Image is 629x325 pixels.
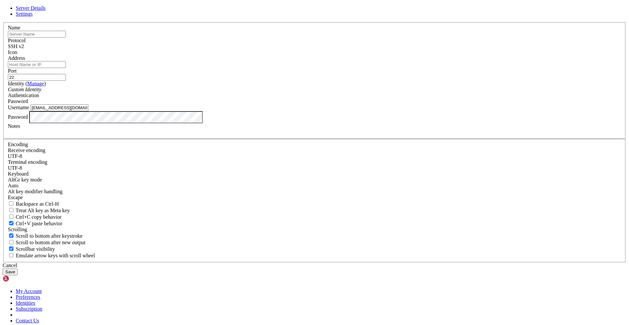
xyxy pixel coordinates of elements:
[8,61,66,68] input: Host Name or IP
[16,300,35,306] a: Identities
[8,240,86,245] label: Scroll to bottom after new output.
[8,214,62,220] label: Ctrl-C copies if true, send ^C to host if false. Ctrl-Shift-C sends ^C to host if true, copies if...
[16,318,39,323] a: Contact Us
[16,221,62,226] span: Ctrl+V paste behavior
[30,104,88,111] input: Login Username
[8,165,22,171] span: UTF-8
[8,142,28,147] label: Encoding
[8,233,83,239] label: Whether to scroll to the bottom on any keystroke.
[8,171,29,177] label: Keyboard
[8,87,41,92] i: Custom Identity
[8,31,66,38] input: Server Name
[8,81,46,86] label: Identity
[8,55,25,61] label: Address
[8,189,63,194] label: Controls how the Alt key is handled. Escape: Send an ESC prefix. 8-Bit: Add 128 to the typed char...
[16,246,55,252] span: Scrollbar visibility
[8,208,70,213] label: Whether the Alt key acts as a Meta key or as a distinct Alt key.
[8,159,47,165] label: The default terminal encoding. ISO-2022 enables character map translations (like graphics maps). ...
[26,81,46,86] span: ( )
[9,201,13,206] input: Backspace as Ctrl-H
[16,11,33,17] a: Settings
[16,201,59,207] span: Backspace as Ctrl-H
[8,183,18,188] span: Auto
[9,214,13,219] input: Ctrl+C copy behavior
[8,195,621,200] div: Escape
[8,93,39,98] label: Authentication
[9,221,13,225] input: Ctrl+V paste behavior
[8,87,621,93] div: Custom Identity
[16,214,62,220] span: Ctrl+C copy behavior
[8,25,20,30] label: Name
[8,147,45,153] label: Set the expected encoding for data received from the host. If the encodings do not match, visual ...
[16,294,40,300] a: Preferences
[8,165,621,171] div: UTF-8
[8,43,621,49] div: SSH v2
[8,98,621,104] div: Password
[8,195,23,200] span: Escape
[16,208,70,213] span: Treat Alt key as Meta key
[8,114,28,120] label: Password
[8,123,20,129] label: Notes
[8,201,59,207] label: If true, the backspace should send BS ('\x08', aka ^H). Otherwise the backspace key should send '...
[3,275,40,282] img: Shellngn
[27,81,44,86] a: Manage
[3,263,626,268] div: Cancel
[16,233,83,239] span: Scroll to bottom after keystroke
[9,240,13,244] input: Scroll to bottom after new output
[8,74,66,81] input: Port Number
[9,247,13,251] input: Scrollbar visibility
[8,43,24,49] span: SSH v2
[8,49,17,55] label: Icon
[8,153,621,159] div: UTF-8
[8,153,22,159] span: UTF-8
[8,227,27,232] label: Scrolling
[16,306,42,312] a: Subscription
[16,5,46,11] a: Server Details
[8,38,26,43] label: Protocol
[3,268,18,275] button: Save
[8,68,17,74] label: Port
[9,253,13,257] input: Emulate arrow keys with scroll wheel
[16,253,95,258] span: Emulate arrow keys with scroll wheel
[9,208,13,212] input: Treat Alt key as Meta key
[9,233,13,238] input: Scroll to bottom after keystroke
[8,246,55,252] label: The vertical scrollbar mode.
[16,240,86,245] span: Scroll to bottom after new output
[8,177,42,182] label: Set the expected encoding for data received from the host. If the encodings do not match, visual ...
[8,183,621,189] div: Auto
[8,105,29,110] label: Username
[16,288,42,294] a: My Account
[8,253,95,258] label: When using the alternative screen buffer, and DECCKM (Application Cursor Keys) is active, mouse w...
[8,98,28,104] span: Password
[8,221,62,226] label: Ctrl+V pastes if true, sends ^V to host if false. Ctrl+Shift+V sends ^V to host if true, pastes i...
